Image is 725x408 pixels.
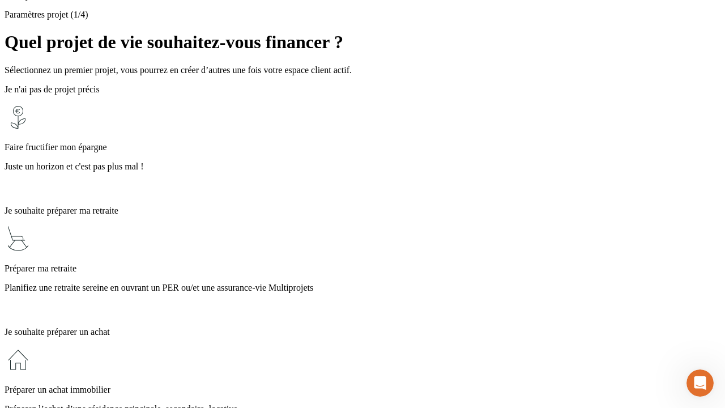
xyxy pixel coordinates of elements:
p: Je n'ai pas de projet précis [5,84,720,95]
p: Préparer ma retraite [5,263,720,274]
h1: Quel projet de vie souhaitez-vous financer ? [5,32,720,53]
p: Faire fructifier mon épargne [5,142,720,152]
iframe: Intercom live chat [686,369,714,397]
p: Je souhaite préparer ma retraite [5,206,720,216]
p: Je souhaite préparer un achat [5,327,720,337]
p: Juste un horizon et c'est pas plus mal ! [5,161,720,172]
span: Sélectionnez un premier projet, vous pourrez en créer d’autres une fois votre espace client actif. [5,65,352,75]
p: Paramètres projet (1/4) [5,10,720,20]
p: Planifiez une retraite sereine en ouvrant un PER ou/et une assurance-vie Multiprojets [5,283,720,293]
p: Préparer un achat immobilier [5,385,720,395]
